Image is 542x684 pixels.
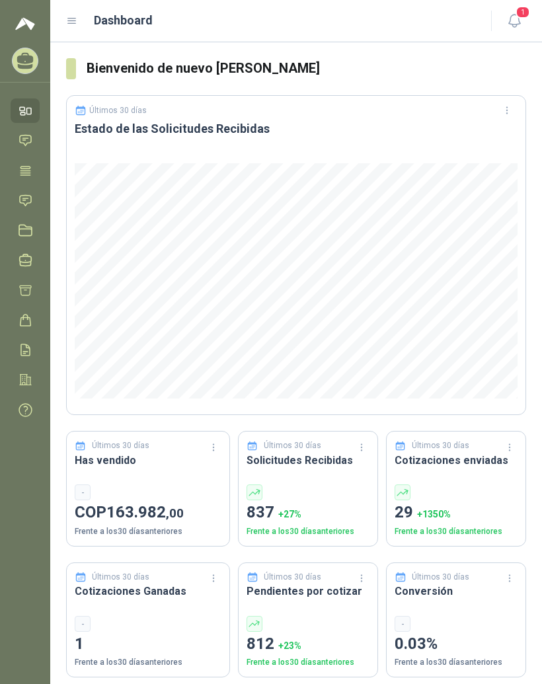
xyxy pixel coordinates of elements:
[502,9,526,33] button: 1
[87,58,526,79] h3: Bienvenido de nuevo [PERSON_NAME]
[395,583,518,599] h3: Conversión
[395,500,518,525] p: 29
[75,583,221,599] h3: Cotizaciones Ganadas
[75,121,518,137] h3: Estado de las Solicitudes Recibidas
[106,503,184,521] span: 163.982
[395,656,518,669] p: Frente a los 30 días anteriores
[395,632,518,657] p: 0.03%
[247,632,369,657] p: 812
[412,439,469,452] p: Últimos 30 días
[75,656,221,669] p: Frente a los 30 días anteriores
[264,571,321,584] p: Últimos 30 días
[75,484,91,500] div: -
[264,439,321,452] p: Últimos 30 días
[247,583,369,599] h3: Pendientes por cotizar
[89,106,147,115] p: Últimos 30 días
[75,525,221,538] p: Frente a los 30 días anteriores
[92,571,149,584] p: Últimos 30 días
[247,656,369,669] p: Frente a los 30 días anteriores
[15,16,35,32] img: Logo peakr
[247,525,369,538] p: Frente a los 30 días anteriores
[278,509,301,519] span: + 27 %
[516,6,530,19] span: 1
[278,640,301,651] span: + 23 %
[412,571,469,584] p: Últimos 30 días
[92,439,149,452] p: Últimos 30 días
[75,452,221,469] h3: Has vendido
[166,506,184,521] span: ,00
[247,500,369,525] p: 837
[94,11,153,30] h1: Dashboard
[75,500,221,525] p: COP
[395,616,410,632] div: -
[417,509,451,519] span: + 1350 %
[395,525,518,538] p: Frente a los 30 días anteriores
[75,616,91,632] div: -
[247,452,369,469] h3: Solicitudes Recibidas
[395,452,518,469] h3: Cotizaciones enviadas
[75,632,221,657] p: 1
